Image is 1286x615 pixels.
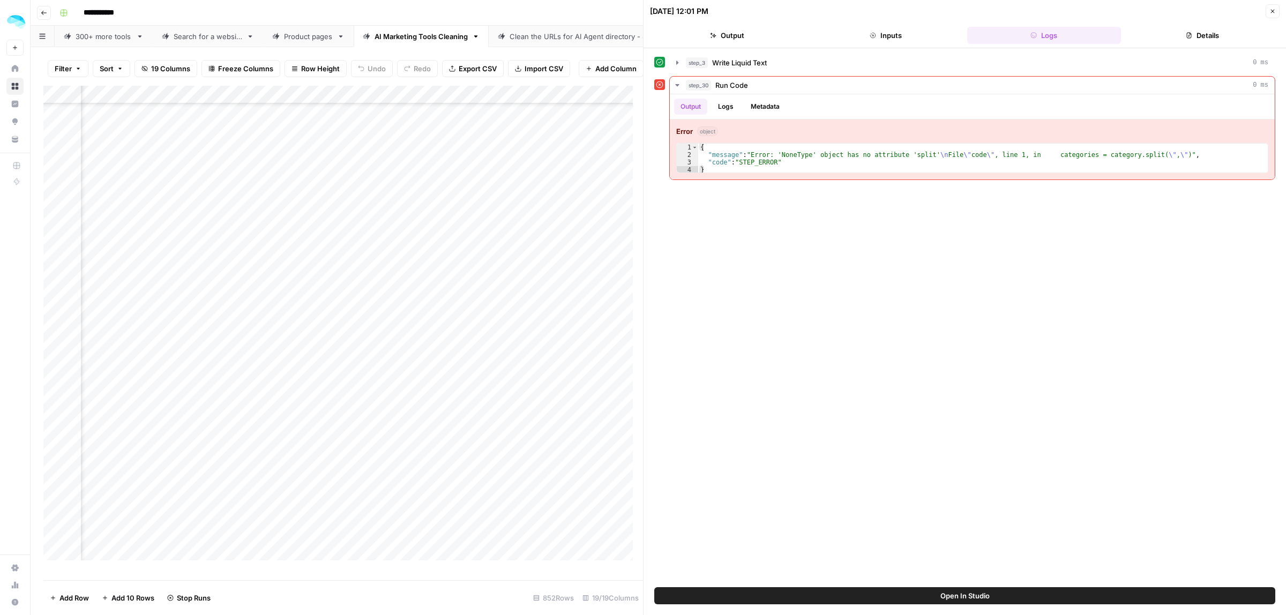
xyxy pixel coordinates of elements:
[697,126,718,136] span: object
[650,27,804,44] button: Output
[43,589,95,606] button: Add Row
[263,26,354,47] a: Product pages
[1125,27,1280,44] button: Details
[670,77,1275,94] button: 0 ms
[686,80,711,91] span: step_30
[670,54,1275,71] button: 0 ms
[650,6,708,17] div: [DATE] 12:01 PM
[93,60,130,77] button: Sort
[368,63,386,74] span: Undo
[677,144,698,151] div: 1
[6,594,24,611] button: Help + Support
[510,31,684,42] div: Clean the URLs for AI Agent directory - Sheet23.csv
[134,60,197,77] button: 19 Columns
[459,63,497,74] span: Export CSV
[55,63,72,74] span: Filter
[677,166,698,174] div: 4
[285,60,347,77] button: Row Height
[375,31,468,42] div: AI Marketing Tools Cleaning
[218,63,273,74] span: Freeze Columns
[6,9,24,35] button: Workspace: ColdiQ
[174,31,242,42] div: Search for a website
[967,27,1121,44] button: Logs
[6,113,24,130] a: Opportunities
[284,31,333,42] div: Product pages
[177,592,211,603] span: Stop Runs
[692,144,698,151] span: Toggle code folding, rows 1 through 4
[301,63,340,74] span: Row Height
[354,26,489,47] a: AI Marketing Tools Cleaning
[6,78,24,95] a: Browse
[654,587,1275,604] button: Open In Studio
[670,94,1275,179] div: 0 ms
[161,589,217,606] button: Stop Runs
[6,576,24,594] a: Usage
[674,99,707,115] button: Output
[6,559,24,576] a: Settings
[59,592,89,603] span: Add Row
[76,31,132,42] div: 300+ more tools
[153,26,263,47] a: Search for a website
[151,63,190,74] span: 19 Columns
[95,589,161,606] button: Add 10 Rows
[525,63,563,74] span: Import CSV
[1253,58,1268,67] span: 0 ms
[111,592,154,603] span: Add 10 Rows
[442,60,504,77] button: Export CSV
[715,80,748,91] span: Run Code
[6,12,26,32] img: ColdiQ Logo
[489,26,705,47] a: Clean the URLs for AI Agent directory - Sheet23.csv
[686,57,708,68] span: step_3
[744,99,786,115] button: Metadata
[55,26,153,47] a: 300+ more tools
[6,131,24,148] a: Your Data
[1253,80,1268,90] span: 0 ms
[579,60,644,77] button: Add Column
[397,60,438,77] button: Redo
[677,159,698,166] div: 3
[809,27,963,44] button: Inputs
[508,60,570,77] button: Import CSV
[48,60,88,77] button: Filter
[529,589,578,606] div: 852 Rows
[595,63,637,74] span: Add Column
[676,126,693,137] strong: Error
[940,590,990,601] span: Open In Studio
[712,99,740,115] button: Logs
[351,60,393,77] button: Undo
[712,57,767,68] span: Write Liquid Text
[201,60,280,77] button: Freeze Columns
[578,589,643,606] div: 19/19 Columns
[414,63,431,74] span: Redo
[6,60,24,77] a: Home
[100,63,114,74] span: Sort
[677,151,698,159] div: 2
[6,95,24,112] a: Insights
